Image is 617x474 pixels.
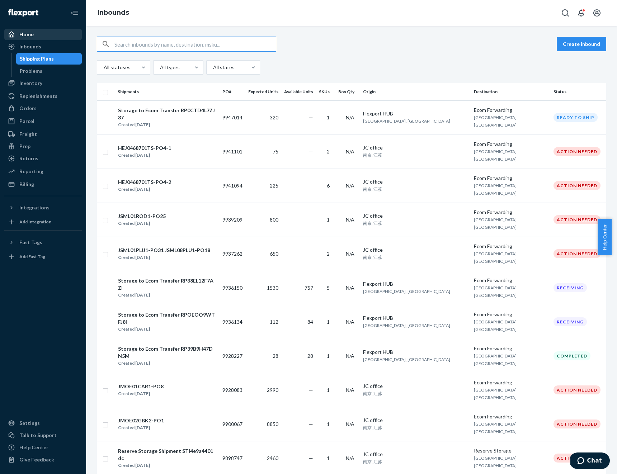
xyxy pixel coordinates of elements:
a: Home [4,29,82,40]
span: N/A [346,455,354,461]
span: 南京, 江苏 [363,425,382,430]
div: JC office [363,383,468,390]
div: Completed [554,351,590,360]
div: Flexport HUB [363,280,468,288]
button: Open account menu [590,6,604,20]
div: Billing [19,181,34,188]
button: Close Navigation [67,6,82,20]
td: 9941094 [220,169,245,203]
div: Action Needed [554,420,600,428]
span: [GEOGRAPHIC_DATA], [GEOGRAPHIC_DATA] [474,217,518,230]
button: Integrations [4,202,82,213]
div: Flexport HUB [363,314,468,322]
div: JMOE02GBK2-PO1 [118,417,164,424]
span: — [309,387,313,393]
span: [GEOGRAPHIC_DATA], [GEOGRAPHIC_DATA] [363,118,450,124]
div: Action Needed [554,147,600,156]
div: Replenishments [19,93,57,100]
span: 南京, 江苏 [363,186,382,192]
a: Parcel [4,115,82,127]
div: Storage to Ecom Transfer RPOEOO9WTFJ8I [118,311,216,326]
div: Created [DATE] [118,121,216,128]
div: Ecom Forwarding [474,413,548,420]
div: Ecom Forwarding [474,379,548,386]
div: Receiving [554,283,587,292]
span: 757 [305,285,313,291]
input: Search inbounds by name, destination, msku... [114,37,276,51]
div: Flexport HUB [363,110,468,117]
div: Created [DATE] [118,462,216,469]
div: Created [DATE] [118,424,164,431]
th: Expected Units [245,83,281,100]
div: Action Needed [554,454,600,463]
span: N/A [346,285,354,291]
span: 2990 [267,387,278,393]
span: 南京, 江苏 [363,391,382,396]
div: Ecom Forwarding [474,243,548,250]
div: Action Needed [554,181,600,190]
span: [GEOGRAPHIC_DATA], [GEOGRAPHIC_DATA] [474,251,518,264]
td: 9937262 [220,237,245,271]
iframe: Opens a widget where you can chat to one of our agents [570,452,610,470]
div: JC office [363,144,468,151]
span: 28 [273,353,278,359]
div: Reserve Storage [474,447,548,454]
div: Settings [19,420,40,427]
a: Returns [4,153,82,164]
span: 1 [327,387,330,393]
div: Storage to Ecom Transfer RP39B9H47DN5M [118,345,216,360]
span: — [309,421,313,427]
span: 2 [327,251,330,257]
div: Ecom Forwarding [474,141,548,148]
span: 1 [327,114,330,120]
span: 2460 [267,455,278,461]
button: Open notifications [574,6,588,20]
span: — [309,251,313,257]
div: Add Fast Tag [19,253,45,260]
a: Shipping Plans [16,53,82,65]
span: 2 [327,148,330,155]
th: Origin [360,83,471,100]
span: [GEOGRAPHIC_DATA], [GEOGRAPHIC_DATA] [474,285,518,298]
div: Ecom Forwarding [474,277,548,284]
span: 5 [327,285,330,291]
span: [GEOGRAPHIC_DATA], [GEOGRAPHIC_DATA] [474,149,518,162]
span: N/A [346,353,354,359]
div: Ecom Forwarding [474,209,548,216]
span: N/A [346,183,354,189]
th: Box Qty [335,83,360,100]
span: [GEOGRAPHIC_DATA], [GEOGRAPHIC_DATA] [474,183,518,196]
div: Action Needed [554,215,600,224]
div: Created [DATE] [118,152,171,159]
span: 800 [270,217,278,223]
div: Prep [19,143,30,150]
div: JC office [363,178,468,185]
span: 南京, 江苏 [363,255,382,260]
button: Help Center [598,219,612,255]
td: 9936134 [220,305,245,339]
span: 6 [327,183,330,189]
div: Freight [19,131,37,138]
div: JC office [363,212,468,219]
div: JC office [363,417,468,424]
div: JMOE01CAR1-PO8 [118,383,164,390]
div: Created [DATE] [118,390,164,397]
button: Talk to Support [4,430,82,441]
ol: breadcrumbs [92,3,135,23]
a: Problems [16,65,82,77]
span: — [309,183,313,189]
img: Flexport logo [8,9,38,16]
a: Settings [4,417,82,429]
span: — [309,148,313,155]
span: 650 [270,251,278,257]
input: All states [212,64,213,71]
span: 112 [270,319,278,325]
div: HEJ0468701TS-PO4-2 [118,179,171,186]
div: Parcel [19,118,34,125]
td: 9928227 [220,339,245,373]
td: 9936150 [220,271,245,305]
div: Ready to ship [554,113,598,122]
a: Help Center [4,442,82,453]
div: Created [DATE] [118,326,216,333]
